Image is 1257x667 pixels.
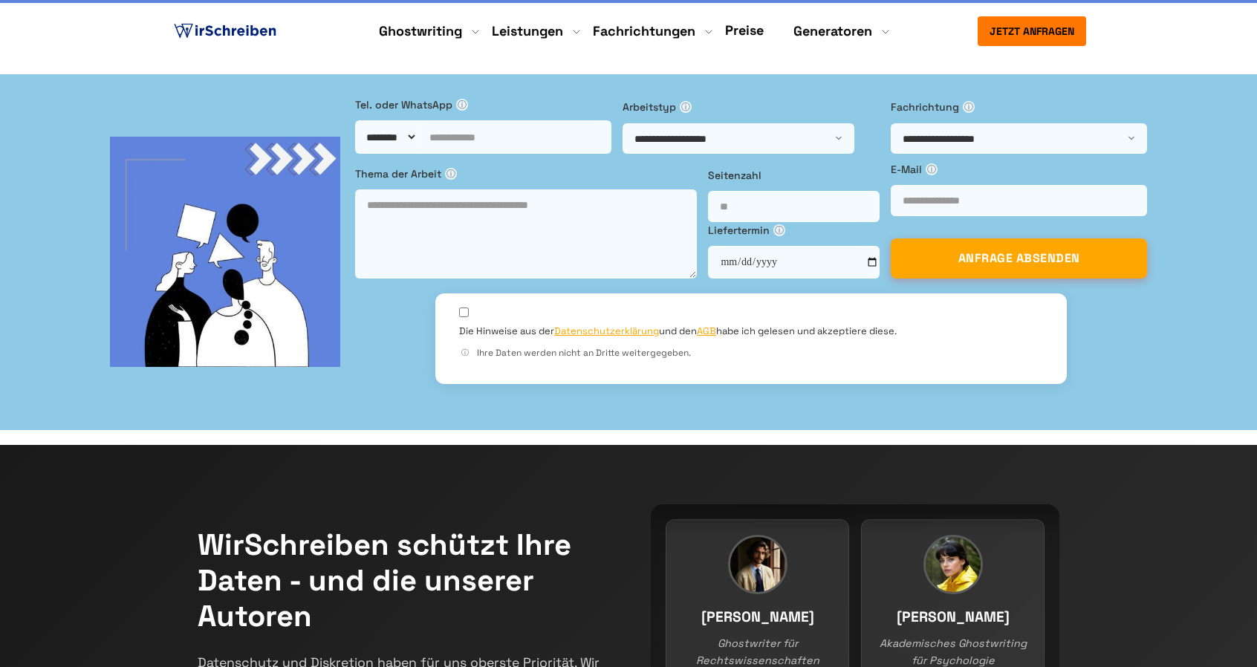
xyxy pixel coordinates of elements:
[593,22,695,40] a: Fachrichtungen
[926,537,981,592] img: Dr. Laura Müller
[793,22,872,40] a: Generatoren
[708,222,879,238] label: Liefertermin
[730,537,785,592] img: Prof. Dr. Markus Steinbach
[773,224,785,236] span: ⓘ
[680,101,692,113] span: ⓘ
[697,325,716,337] a: AGB
[379,22,462,40] a: Ghostwriting
[459,347,471,359] span: ⓘ
[456,99,468,111] span: ⓘ
[459,346,1043,360] div: Ihre Daten werden nicht an Dritte weitergegeben.
[708,167,879,183] label: Seitenzahl
[926,163,938,175] span: ⓘ
[891,238,1148,279] button: ANFRAGE ABSENDEN
[877,606,1029,629] h3: [PERSON_NAME]
[445,168,457,180] span: ⓘ
[198,527,606,634] h2: WirSchreiben schützt Ihre Daten - und die unserer Autoren
[355,166,698,182] label: Thema der Arbeit
[623,99,880,115] label: Arbeitstyp
[355,97,612,113] label: Tel. oder WhatsApp
[554,325,659,337] a: Datenschutzerklärung
[891,99,1148,115] label: Fachrichtung
[171,20,279,42] img: logo ghostwriter-österreich
[492,22,563,40] a: Leistungen
[459,325,897,338] label: Die Hinweise aus der und den habe ich gelesen und akzeptiere diese.
[891,161,1148,178] label: E-Mail
[963,101,975,113] span: ⓘ
[110,137,340,367] img: bg
[681,606,834,629] h3: [PERSON_NAME]
[978,16,1086,46] button: Jetzt anfragen
[725,22,764,39] a: Preise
